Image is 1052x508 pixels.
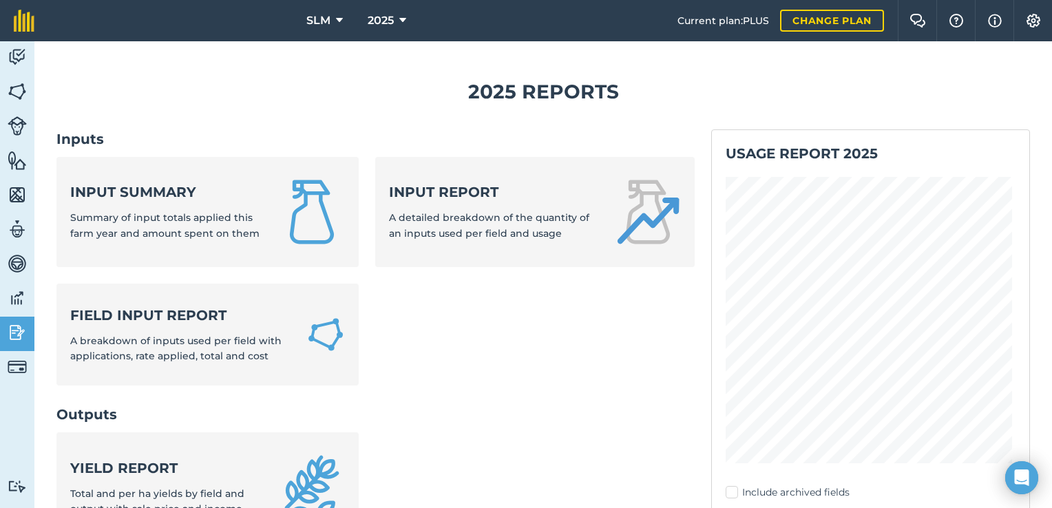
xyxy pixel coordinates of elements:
[8,357,27,377] img: svg+xml;base64,PD94bWwgdmVyc2lvbj0iMS4wIiBlbmNvZGluZz0idXRmLTgiPz4KPCEtLSBHZW5lcmF0b3I6IEFkb2JlIE...
[1005,461,1038,494] div: Open Intercom Messenger
[677,13,769,28] span: Current plan : PLUS
[1025,14,1042,28] img: A cog icon
[56,157,359,267] a: Input summarySummary of input totals applied this farm year and amount spent on them
[306,314,345,355] img: Field Input Report
[70,182,262,202] strong: Input summary
[279,179,345,245] img: Input summary
[56,405,695,424] h2: Outputs
[8,480,27,493] img: svg+xml;base64,PD94bWwgdmVyc2lvbj0iMS4wIiBlbmNvZGluZz0idXRmLTgiPz4KPCEtLSBHZW5lcmF0b3I6IEFkb2JlIE...
[56,284,359,386] a: Field Input ReportA breakdown of inputs used per field with applications, rate applied, total and...
[70,211,260,239] span: Summary of input totals applied this farm year and amount spent on them
[70,458,262,478] strong: Yield report
[56,76,1030,107] h1: 2025 Reports
[8,150,27,171] img: svg+xml;base64,PHN2ZyB4bWxucz0iaHR0cDovL3d3dy53My5vcmcvMjAwMC9zdmciIHdpZHRoPSI1NiIgaGVpZ2h0PSI2MC...
[8,288,27,308] img: svg+xml;base64,PD94bWwgdmVyc2lvbj0iMS4wIiBlbmNvZGluZz0idXRmLTgiPz4KPCEtLSBHZW5lcmF0b3I6IEFkb2JlIE...
[8,116,27,136] img: svg+xml;base64,PD94bWwgdmVyc2lvbj0iMS4wIiBlbmNvZGluZz0idXRmLTgiPz4KPCEtLSBHZW5lcmF0b3I6IEFkb2JlIE...
[375,157,694,267] a: Input reportA detailed breakdown of the quantity of an inputs used per field and usage
[8,184,27,205] img: svg+xml;base64,PHN2ZyB4bWxucz0iaHR0cDovL3d3dy53My5vcmcvMjAwMC9zdmciIHdpZHRoPSI1NiIgaGVpZ2h0PSI2MC...
[70,306,290,325] strong: Field Input Report
[8,219,27,240] img: svg+xml;base64,PD94bWwgdmVyc2lvbj0iMS4wIiBlbmNvZGluZz0idXRmLTgiPz4KPCEtLSBHZW5lcmF0b3I6IEFkb2JlIE...
[56,129,695,149] h2: Inputs
[948,14,965,28] img: A question mark icon
[8,322,27,343] img: svg+xml;base64,PD94bWwgdmVyc2lvbj0iMS4wIiBlbmNvZGluZz0idXRmLTgiPz4KPCEtLSBHZW5lcmF0b3I6IEFkb2JlIE...
[8,253,27,274] img: svg+xml;base64,PD94bWwgdmVyc2lvbj0iMS4wIiBlbmNvZGluZz0idXRmLTgiPz4KPCEtLSBHZW5lcmF0b3I6IEFkb2JlIE...
[70,335,282,362] span: A breakdown of inputs used per field with applications, rate applied, total and cost
[615,179,681,245] img: Input report
[988,12,1002,29] img: svg+xml;base64,PHN2ZyB4bWxucz0iaHR0cDovL3d3dy53My5vcmcvMjAwMC9zdmciIHdpZHRoPSIxNyIgaGVpZ2h0PSIxNy...
[909,14,926,28] img: Two speech bubbles overlapping with the left bubble in the forefront
[726,485,1016,500] label: Include archived fields
[368,12,394,29] span: 2025
[8,81,27,102] img: svg+xml;base64,PHN2ZyB4bWxucz0iaHR0cDovL3d3dy53My5vcmcvMjAwMC9zdmciIHdpZHRoPSI1NiIgaGVpZ2h0PSI2MC...
[780,10,884,32] a: Change plan
[726,144,1016,163] h2: Usage report 2025
[14,10,34,32] img: fieldmargin Logo
[8,47,27,67] img: svg+xml;base64,PD94bWwgdmVyc2lvbj0iMS4wIiBlbmNvZGluZz0idXRmLTgiPz4KPCEtLSBHZW5lcmF0b3I6IEFkb2JlIE...
[389,182,598,202] strong: Input report
[306,12,330,29] span: SLM
[389,211,589,239] span: A detailed breakdown of the quantity of an inputs used per field and usage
